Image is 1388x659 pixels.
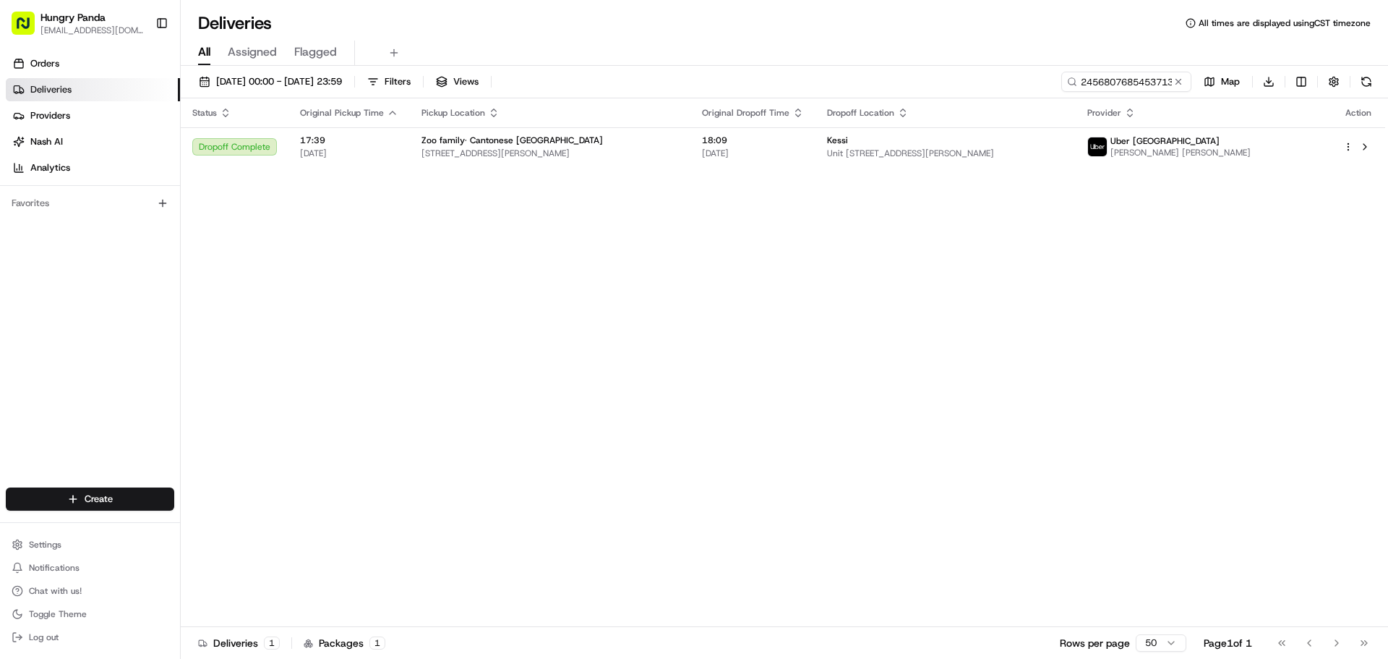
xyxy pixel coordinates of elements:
[1110,147,1251,158] span: [PERSON_NAME] [PERSON_NAME]
[361,72,417,92] button: Filters
[702,135,804,146] span: 18:09
[453,75,479,88] span: Views
[702,148,804,159] span: [DATE]
[6,581,174,601] button: Chat with us!
[29,539,61,550] span: Settings
[30,57,59,70] span: Orders
[1088,137,1107,156] img: uber-new-logo.jpeg
[6,627,174,647] button: Log out
[40,25,144,36] button: [EMAIL_ADDRESS][DOMAIN_NAME]
[6,488,174,511] button: Create
[702,107,789,119] span: Original Dropoff Time
[1204,636,1252,650] div: Page 1 of 1
[827,107,894,119] span: Dropoff Location
[30,109,70,122] span: Providers
[304,636,385,650] div: Packages
[40,10,106,25] button: Hungry Panda
[6,6,150,41] button: Hungry Panda[EMAIL_ADDRESS][DOMAIN_NAME]
[6,78,180,101] a: Deliveries
[385,75,411,88] span: Filters
[300,148,398,159] span: [DATE]
[198,12,272,35] h1: Deliveries
[827,135,848,146] span: Kessi
[192,107,217,119] span: Status
[1199,17,1371,29] span: All times are displayed using CST timezone
[1060,636,1130,650] p: Rows per page
[264,637,280,650] div: 1
[1110,135,1220,147] span: Uber [GEOGRAPHIC_DATA]
[6,558,174,578] button: Notifications
[1061,72,1191,92] input: Type to search
[421,135,603,146] span: Zoo family· Cantonese [GEOGRAPHIC_DATA]
[29,608,87,620] span: Toggle Theme
[1343,107,1374,119] div: Action
[1221,75,1240,88] span: Map
[1197,72,1246,92] button: Map
[198,636,280,650] div: Deliveries
[294,43,337,61] span: Flagged
[30,83,72,96] span: Deliveries
[216,75,342,88] span: [DATE] 00:00 - [DATE] 23:59
[6,535,174,555] button: Settings
[85,493,113,506] span: Create
[369,637,385,650] div: 1
[1087,107,1121,119] span: Provider
[300,107,384,119] span: Original Pickup Time
[6,52,180,75] a: Orders
[6,104,180,127] a: Providers
[6,156,180,179] a: Analytics
[827,148,1064,159] span: Unit [STREET_ADDRESS][PERSON_NAME]
[30,135,63,148] span: Nash AI
[29,562,80,574] span: Notifications
[421,107,485,119] span: Pickup Location
[1356,72,1376,92] button: Refresh
[29,632,59,643] span: Log out
[421,148,679,159] span: [STREET_ADDRESS][PERSON_NAME]
[192,72,348,92] button: [DATE] 00:00 - [DATE] 23:59
[228,43,277,61] span: Assigned
[6,604,174,624] button: Toggle Theme
[29,585,82,597] span: Chat with us!
[6,130,180,153] a: Nash AI
[429,72,485,92] button: Views
[300,135,398,146] span: 17:39
[198,43,210,61] span: All
[30,161,70,174] span: Analytics
[6,192,174,215] div: Favorites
